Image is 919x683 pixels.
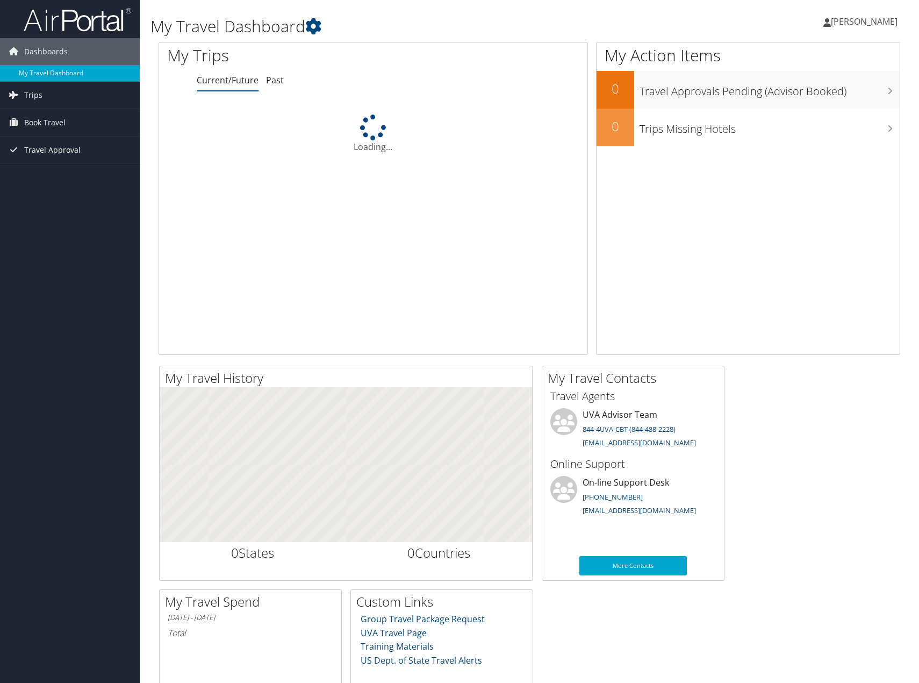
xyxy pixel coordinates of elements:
h3: Online Support [550,457,716,472]
h1: My Travel Dashboard [150,15,656,38]
a: More Contacts [579,556,687,575]
h6: Total [168,627,333,639]
h2: My Travel Contacts [548,369,724,387]
a: US Dept. of State Travel Alerts [361,654,482,666]
h3: Travel Approvals Pending (Advisor Booked) [640,79,900,99]
h1: My Trips [167,44,401,67]
img: airportal-logo.png [24,7,131,32]
a: 844-4UVA-CBT (844-488-2228) [583,424,676,434]
a: 0Trips Missing Hotels [597,109,900,146]
a: [PERSON_NAME] [823,5,908,38]
a: Training Materials [361,641,434,652]
a: Current/Future [197,74,259,86]
h2: My Travel Spend [165,593,341,611]
a: Past [266,74,284,86]
h2: My Travel History [165,369,532,387]
h1: My Action Items [597,44,900,67]
span: 0 [407,544,415,561]
span: Travel Approval [24,137,81,163]
span: Trips [24,82,42,109]
a: 0Travel Approvals Pending (Advisor Booked) [597,71,900,109]
a: Group Travel Package Request [361,613,485,625]
li: UVA Advisor Team [545,408,721,452]
h2: States [168,544,338,562]
h3: Trips Missing Hotels [640,116,900,137]
h2: 0 [597,80,634,98]
span: Book Travel [24,109,66,136]
span: [PERSON_NAME] [831,16,898,27]
a: [PHONE_NUMBER] [583,492,643,502]
h2: Countries [354,544,525,562]
a: UVA Travel Page [361,627,427,639]
span: 0 [231,544,239,561]
a: [EMAIL_ADDRESS][DOMAIN_NAME] [583,506,696,515]
h2: Custom Links [356,593,533,611]
h6: [DATE] - [DATE] [168,613,333,623]
h2: 0 [597,117,634,136]
li: On-line Support Desk [545,476,721,520]
h3: Travel Agents [550,389,716,404]
a: [EMAIL_ADDRESS][DOMAIN_NAME] [583,438,696,447]
span: Dashboards [24,38,68,65]
div: Loading... [159,115,587,153]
